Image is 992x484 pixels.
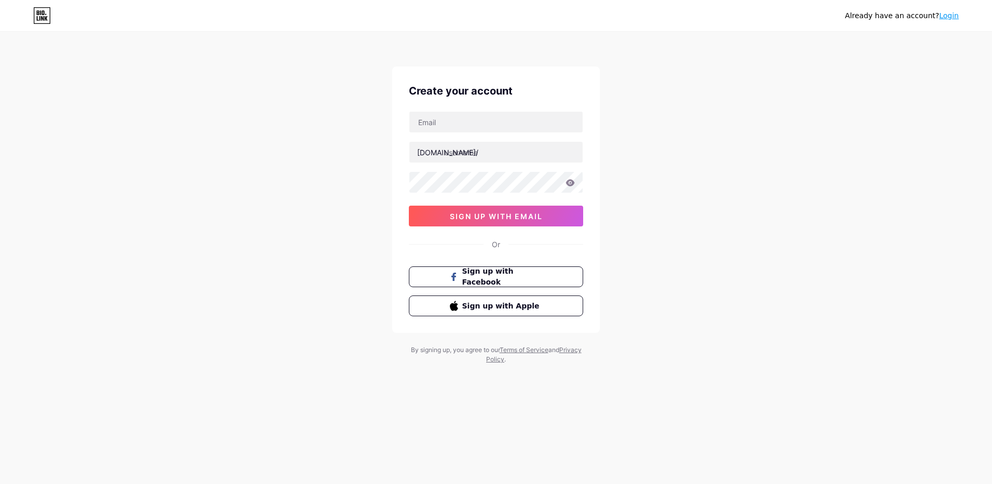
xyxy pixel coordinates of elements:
div: By signing up, you agree to our and . [408,345,584,364]
button: Sign up with Apple [409,295,583,316]
a: Login [939,11,959,20]
button: Sign up with Facebook [409,266,583,287]
input: username [409,142,583,163]
a: Terms of Service [500,346,548,354]
div: [DOMAIN_NAME]/ [417,147,478,158]
div: Create your account [409,83,583,99]
span: Sign up with Facebook [462,266,543,288]
div: Already have an account? [845,10,959,21]
span: sign up with email [450,212,543,221]
div: Or [492,239,500,250]
button: sign up with email [409,206,583,226]
input: Email [409,112,583,132]
span: Sign up with Apple [462,301,543,312]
